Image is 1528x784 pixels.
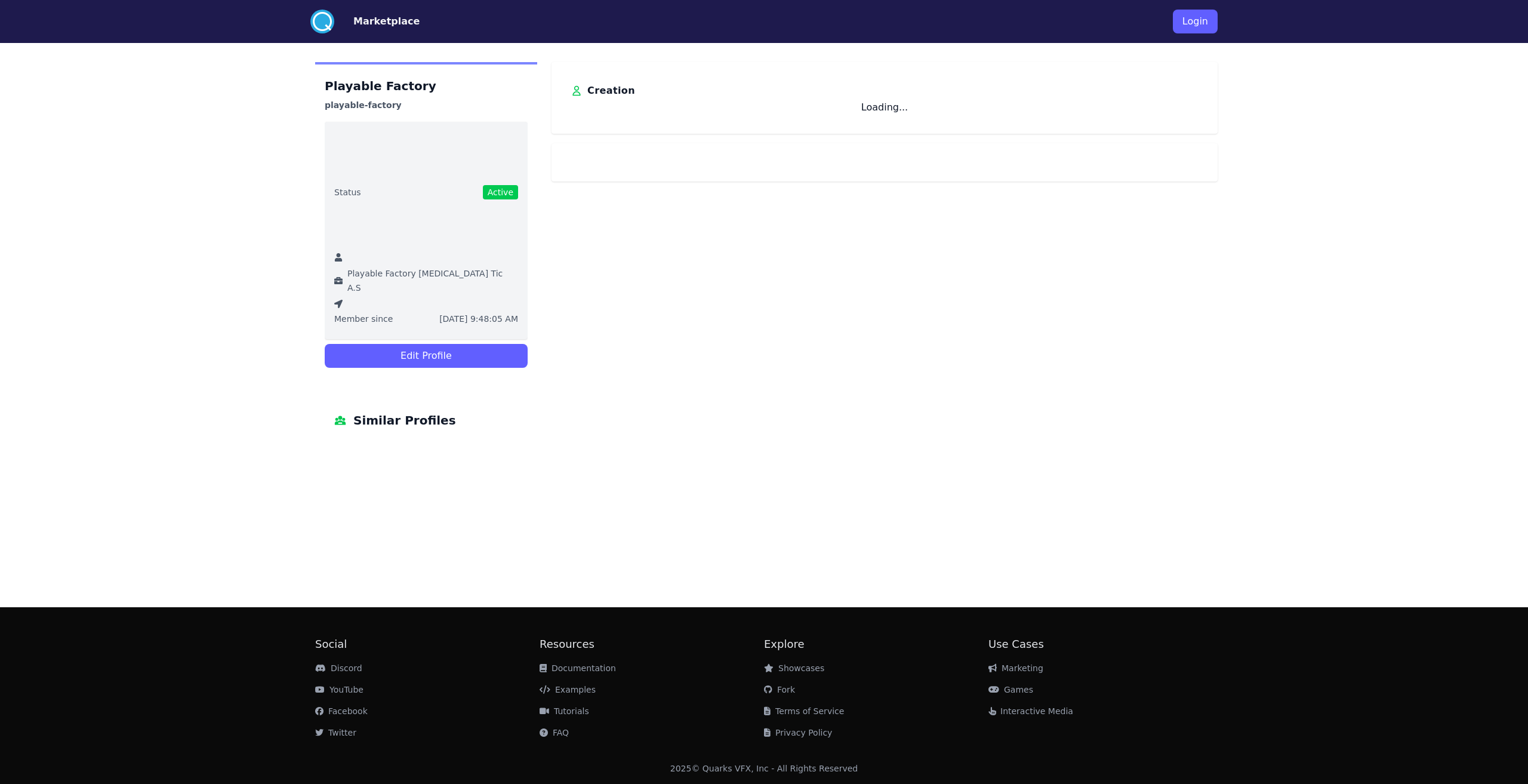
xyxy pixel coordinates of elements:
h2: Use Cases [988,636,1213,653]
a: Twitter [315,728,356,737]
a: Examples [540,685,596,694]
a: Fork [764,685,795,694]
button: Edit Profile [325,344,528,368]
a: Marketplace [334,14,420,29]
span: [DATE] 9:48:05 AM [439,313,518,325]
h1: Playable Factory [325,76,528,96]
a: Interactive Media [988,706,1073,716]
a: Facebook [315,706,368,716]
h2: Resources [540,636,764,653]
a: Marketing [988,663,1043,673]
span: Member since [334,313,393,325]
a: Discord [315,663,362,673]
h3: playable-factory [325,98,528,112]
div: 2025 © Quarks VFX, Inc - All Rights Reserved [670,763,858,774]
a: Login [1173,5,1218,38]
p: Loading... [861,100,908,115]
a: Games [988,685,1033,694]
h3: Creation [587,81,635,100]
a: Showcases [764,663,824,673]
span: Active [483,185,518,199]
a: YouTube [315,685,363,694]
a: Documentation [540,663,616,673]
h2: Explore [764,636,988,653]
button: Marketplace [353,14,420,29]
a: Tutorials [540,706,589,716]
a: Privacy Policy [764,728,832,737]
span: Status [334,186,361,198]
h2: Social [315,636,540,653]
a: FAQ [540,728,569,737]
a: Terms of Service [764,706,844,716]
button: Login [1173,10,1218,33]
span: Similar Profiles [353,411,456,430]
span: Playable Factory [MEDICAL_DATA] Tic A.S [347,266,518,295]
